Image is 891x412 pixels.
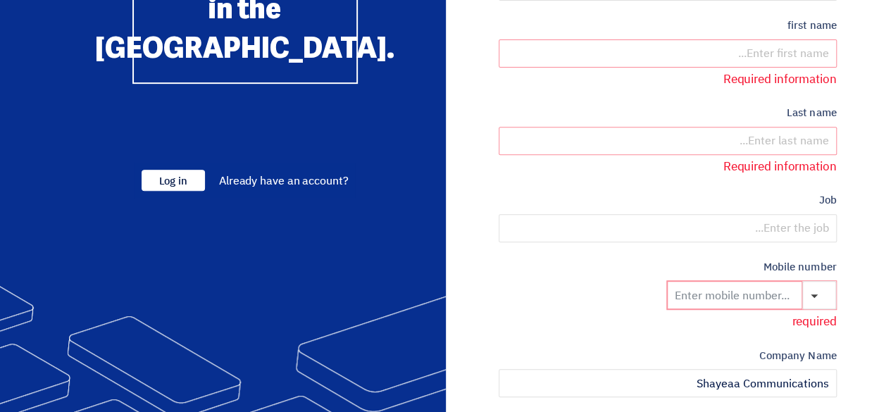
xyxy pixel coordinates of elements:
[723,158,836,175] font: Required information
[759,348,837,363] font: Company Name
[499,369,837,397] input: Enter company name...
[219,173,349,189] font: Already have an account?
[667,281,802,309] input: Enter mobile number...
[787,18,837,33] font: first name
[787,105,837,120] font: Last name
[723,70,836,88] font: Required information
[159,173,187,189] font: Log in
[499,127,837,155] input: Enter last name...
[792,313,836,330] font: required
[818,192,836,208] font: Job
[764,259,837,275] font: Mobile number
[142,173,205,189] a: Log in
[499,39,837,68] input: Enter first name...
[499,214,837,242] input: Enter the job...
